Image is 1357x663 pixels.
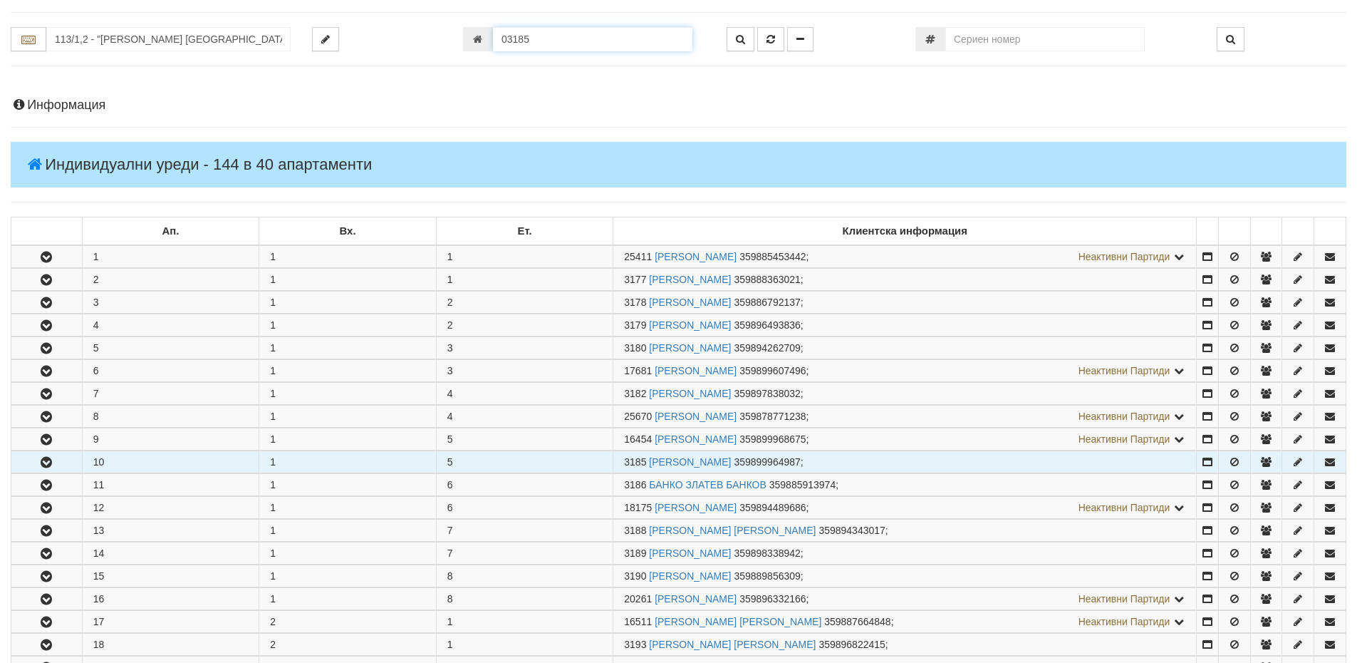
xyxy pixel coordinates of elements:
[624,319,646,331] span: Партида №
[739,251,806,262] span: 359885453442
[613,520,1197,542] td: ;
[624,548,646,559] span: Партида №
[624,502,652,513] span: Партида №
[613,406,1197,428] td: ;
[613,543,1197,565] td: ;
[1078,593,1170,605] span: Неактивни Партиди
[340,225,356,237] b: Вх.
[624,593,652,605] span: Партида №
[82,269,259,291] td: 2
[649,274,731,285] a: [PERSON_NAME]
[1282,217,1314,246] td: : No sort applied, sorting is disabled
[734,388,800,399] span: 359897838032
[259,314,437,336] td: 1
[624,525,646,536] span: Партида №
[259,588,437,610] td: 1
[11,98,1346,113] h4: Информация
[624,456,646,468] span: Партида №
[82,497,259,519] td: 12
[624,297,646,308] span: Партида №
[824,616,890,627] span: 359887664848
[518,225,532,237] b: Ет.
[624,388,646,399] span: Партида №
[655,365,737,376] a: [PERSON_NAME]
[1197,217,1219,246] td: : No sort applied, sorting is disabled
[624,365,652,376] span: Партида №
[734,570,800,582] span: 359889856309
[649,479,766,490] a: БАНКО ЗЛАТЕВ БАНКОВ
[655,616,821,627] a: [PERSON_NAME] [PERSON_NAME]
[649,342,731,354] a: [PERSON_NAME]
[613,360,1197,382] td: ;
[447,593,453,605] span: 8
[447,411,453,422] span: 4
[82,292,259,314] td: 3
[447,388,453,399] span: 4
[82,451,259,473] td: 10
[649,456,731,468] a: [PERSON_NAME]
[734,342,800,354] span: 359894262709
[447,365,453,376] span: 3
[734,548,800,559] span: 359898338942
[447,433,453,445] span: 5
[739,593,806,605] span: 359896332166
[447,456,453,468] span: 5
[447,525,453,536] span: 7
[624,433,652,445] span: Партида №
[624,616,652,627] span: Партида №
[1314,217,1346,246] td: : No sort applied, sorting is disabled
[624,570,646,582] span: Партида №
[613,245,1197,268] td: ;
[739,365,806,376] span: 359899607496
[259,451,437,473] td: 1
[613,497,1197,519] td: ;
[82,406,259,428] td: 8
[613,383,1197,405] td: ;
[259,383,437,405] td: 1
[1078,411,1170,422] span: Неактивни Партиди
[447,548,453,559] span: 7
[447,616,453,627] span: 1
[82,474,259,496] td: 11
[447,639,453,650] span: 1
[82,383,259,405] td: 7
[82,337,259,359] td: 5
[447,319,453,331] span: 2
[11,217,83,246] td: : No sort applied, sorting is disabled
[259,543,437,565] td: 1
[843,225,967,237] b: Клиентска информация
[447,479,453,490] span: 6
[624,639,646,650] span: Партида №
[259,269,437,291] td: 1
[259,497,437,519] td: 1
[613,269,1197,291] td: ;
[82,314,259,336] td: 4
[1078,433,1170,445] span: Неактивни Партиди
[82,520,259,542] td: 13
[624,411,652,422] span: Партида №
[649,570,731,582] a: [PERSON_NAME]
[82,565,259,587] td: 15
[613,292,1197,314] td: ;
[649,548,731,559] a: [PERSON_NAME]
[259,611,437,633] td: 2
[82,543,259,565] td: 14
[1078,365,1170,376] span: Неактивни Партиди
[624,342,646,354] span: Партида №
[1218,217,1250,246] td: : No sort applied, sorting is disabled
[613,634,1197,656] td: ;
[734,456,800,468] span: 359899964987
[655,411,737,422] a: [PERSON_NAME]
[259,292,437,314] td: 1
[734,319,800,331] span: 359896493836
[447,502,453,513] span: 6
[655,502,737,513] a: [PERSON_NAME]
[82,217,259,246] td: Ап.: No sort applied, sorting is disabled
[818,525,885,536] span: 359894343017
[82,611,259,633] td: 17
[624,479,646,490] span: Партида №
[447,570,453,582] span: 8
[82,588,259,610] td: 16
[259,360,437,382] td: 1
[259,428,437,451] td: 1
